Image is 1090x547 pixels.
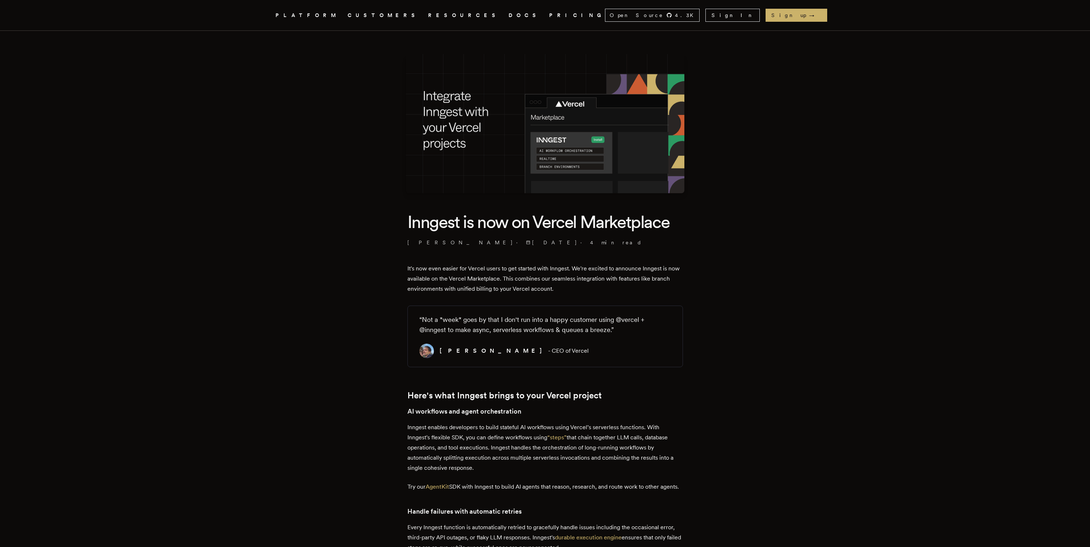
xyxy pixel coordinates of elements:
[555,534,622,541] a: durable execution engine
[526,239,577,246] span: [DATE]
[419,315,668,335] blockquote: “ Not a *week* goes by that I don't run into a happy customer using @vercel + @inngest to make as...
[428,11,500,20] button: RESOURCES
[406,54,684,193] img: Featured image for Inngest is now on Vercel Marketplace blog post
[407,422,683,473] p: Inngest enables developers to build stateful AI workflows using Vercel’s serverless functions. Wi...
[407,506,683,517] h3: Handle failures with automatic retries
[426,483,449,490] a: AgentKit
[348,11,419,20] a: CUSTOMERS
[610,12,663,19] span: Open Source
[407,390,683,401] h2: Here's what Inngest brings to your Vercel project
[766,9,827,22] a: Sign up
[275,11,339,20] button: PLATFORM
[407,211,683,233] h1: Inngest is now on Vercel Marketplace
[440,347,548,354] span: [PERSON_NAME]
[419,344,434,358] img: Image of Guillermo Rauch
[407,482,683,492] p: Try our SDK with Inngest to build AI agents that reason, research, and route work to other agents.
[675,12,698,19] span: 4.3 K
[549,11,605,20] a: PRICING
[407,406,683,417] h3: AI workflows and agent orchestration
[509,11,540,20] a: DOCS
[705,9,760,22] a: Sign In
[809,12,821,19] span: →
[547,434,567,441] a: “steps”
[590,239,642,246] span: 4 min read
[407,239,513,246] a: [PERSON_NAME]
[407,264,683,294] p: It's now even easier for Vercel users to get started with Inngest. We're excited to announce Inng...
[407,239,683,246] p: · ·
[440,346,589,356] figcaption: - CEO of Vercel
